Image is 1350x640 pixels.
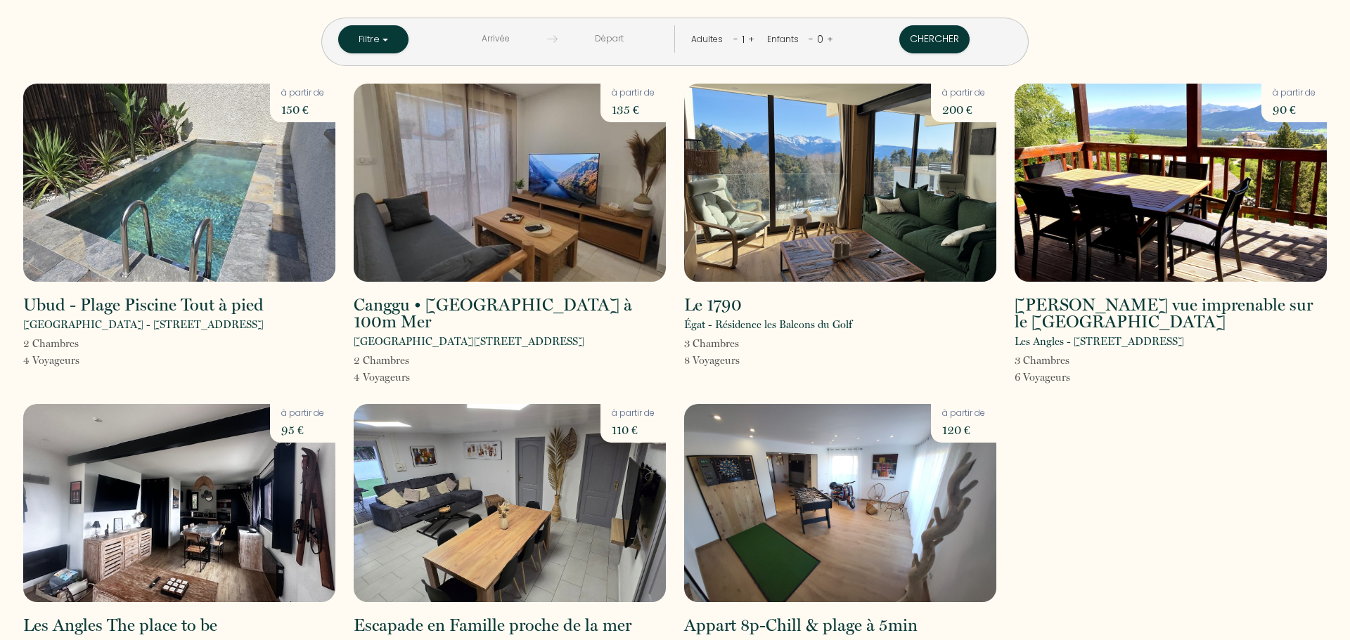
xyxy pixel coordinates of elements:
a: + [827,32,833,46]
h2: Ubud - Plage Piscine Tout à pied [23,296,264,313]
p: à partir de [612,86,655,100]
span: s [406,371,410,384]
h2: [PERSON_NAME] vue imprenable sur le [GEOGRAPHIC_DATA] [1015,296,1327,330]
div: 1 [738,28,748,51]
div: Adultes [691,33,728,46]
p: 120 € [942,420,985,440]
img: rental-image [684,84,996,282]
button: Filtre [338,25,409,53]
p: Les Angles - [STREET_ADDRESS] [1015,333,1184,350]
p: 135 € [612,100,655,119]
span: s [735,354,740,367]
button: Chercher [899,25,970,53]
input: Départ [558,25,660,53]
p: [GEOGRAPHIC_DATA][STREET_ADDRESS] [354,333,584,350]
p: à partir de [612,407,655,420]
a: - [733,32,738,46]
p: 4 Voyageur [23,352,79,369]
h2: Le 1790 [684,296,742,313]
input: Arrivée [444,25,547,53]
p: à partir de [942,407,985,420]
p: [GEOGRAPHIC_DATA] - [STREET_ADDRESS] [23,316,264,333]
p: 2 Chambre [354,352,410,369]
p: 2 Chambre [23,335,79,352]
span: s [735,337,739,350]
p: à partir de [1273,86,1316,100]
p: 6 Voyageur [1015,369,1070,386]
p: 3 Chambre [1015,352,1070,369]
p: à partir de [281,86,324,100]
span: s [1065,354,1069,367]
h2: Canggu • [GEOGRAPHIC_DATA] à 100m Mer [354,296,666,330]
span: s [75,337,79,350]
p: 200 € [942,100,985,119]
h2: Les Angles The place to be [23,617,217,634]
span: s [405,354,409,367]
p: 110 € [612,420,655,440]
a: + [748,32,754,46]
div: 0 [814,28,827,51]
div: Enfants [767,33,804,46]
img: rental-image [23,84,335,282]
span: s [1066,371,1070,384]
img: rental-image [23,404,335,602]
img: rental-image [354,84,666,282]
p: 150 € [281,100,324,119]
img: rental-image [684,404,996,602]
p: 4 Voyageur [354,369,410,386]
img: rental-image [1015,84,1327,282]
p: 8 Voyageur [684,352,740,369]
a: - [809,32,814,46]
p: 95 € [281,420,324,440]
h2: Appart 8p-Chill & plage à 5min [684,617,918,634]
p: à partir de [942,86,985,100]
p: 3 Chambre [684,335,740,352]
p: à partir de [281,407,324,420]
img: rental-image [354,404,666,602]
img: guests [547,34,558,44]
span: s [75,354,79,367]
h2: Escapade en Famille proche de la mer [354,617,631,634]
p: Égat - Résidence les Balcons du Golf [684,316,852,333]
p: 90 € [1273,100,1316,119]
